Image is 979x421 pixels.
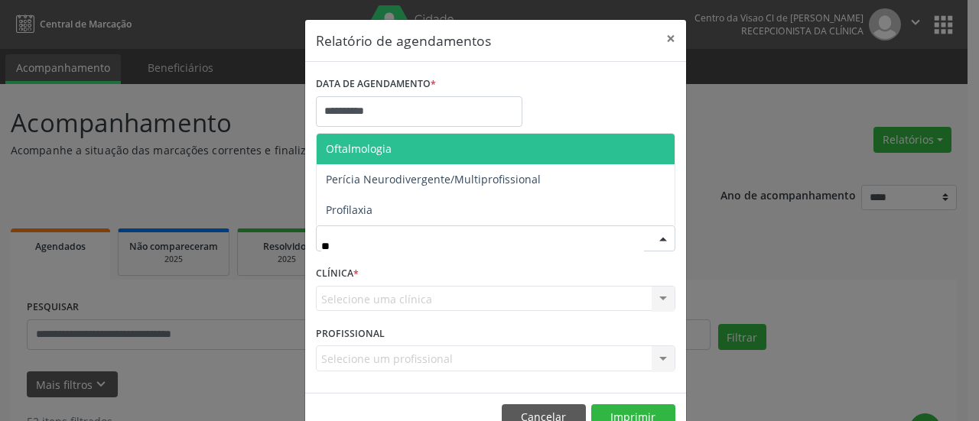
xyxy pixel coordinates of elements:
button: Close [655,20,686,57]
label: CLÍNICA [316,262,359,286]
h5: Relatório de agendamentos [316,31,491,50]
span: Perícia Neurodivergente/Multiprofissional [326,172,541,186]
label: PROFISSIONAL [316,322,385,345]
label: DATA DE AGENDAMENTO [316,73,436,96]
span: Oftalmologia [326,141,392,156]
span: Profilaxia [326,202,372,217]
